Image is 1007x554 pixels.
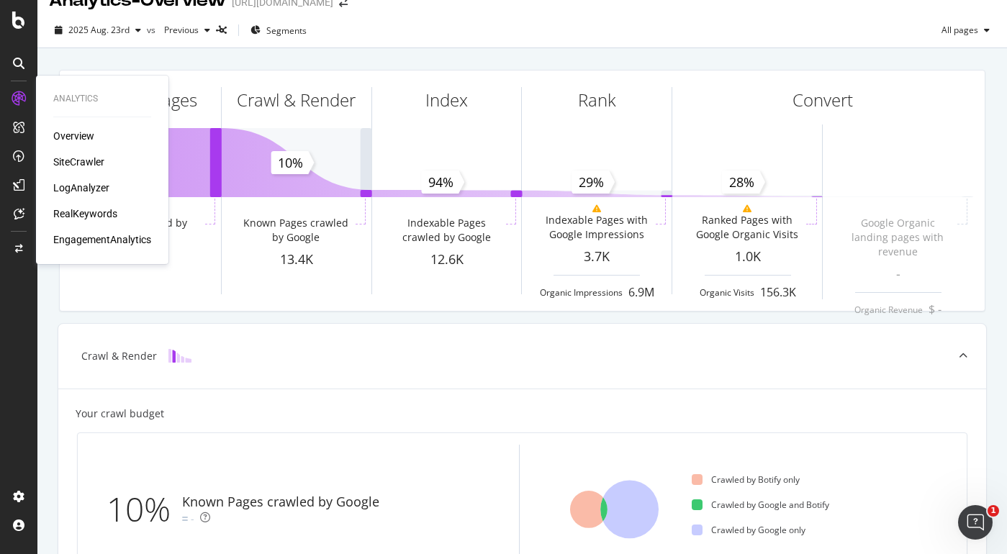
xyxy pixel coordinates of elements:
div: Known Pages crawled by Google [182,493,379,512]
span: 2025 Aug. 23rd [68,24,130,36]
div: 10% [107,486,182,533]
div: 3.7K [522,248,672,266]
button: All pages [936,19,995,42]
div: Organic Impressions [540,286,623,299]
a: Overview [53,129,94,143]
div: Your crawl budget [76,407,164,421]
div: Crawled by Google and Botify [692,499,829,511]
button: Segments [245,19,312,42]
a: SiteCrawler [53,155,104,169]
div: 13.4K [222,250,371,269]
div: Known Pages crawled by Google [240,216,353,245]
div: Rank [578,88,616,112]
span: 1 [988,505,999,517]
div: 6.9M [628,284,654,301]
div: Crawled by Google only [692,524,805,536]
div: Indexable Pages crawled by Google [390,216,503,245]
a: LogAnalyzer [53,181,109,195]
a: EngagementAnalytics [53,232,151,247]
span: vs [147,24,158,36]
div: 12.6K [372,250,522,269]
div: Crawl & Render [237,88,356,112]
img: block-icon [168,349,191,363]
button: Previous [158,19,216,42]
span: Segments [266,24,307,37]
div: Crawled by Botify only [692,473,800,486]
div: Indexable Pages with Google Impressions [540,213,653,242]
span: Previous [158,24,199,36]
div: Index [425,88,468,112]
a: RealKeywords [53,206,117,221]
div: Analytics [53,93,151,105]
button: 2025 Aug. 23rd [49,19,147,42]
iframe: Intercom live chat [958,505,993,540]
div: - [191,512,194,526]
img: Equal [182,517,188,521]
div: Crawl & Render [81,349,157,363]
span: All pages [936,24,978,36]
